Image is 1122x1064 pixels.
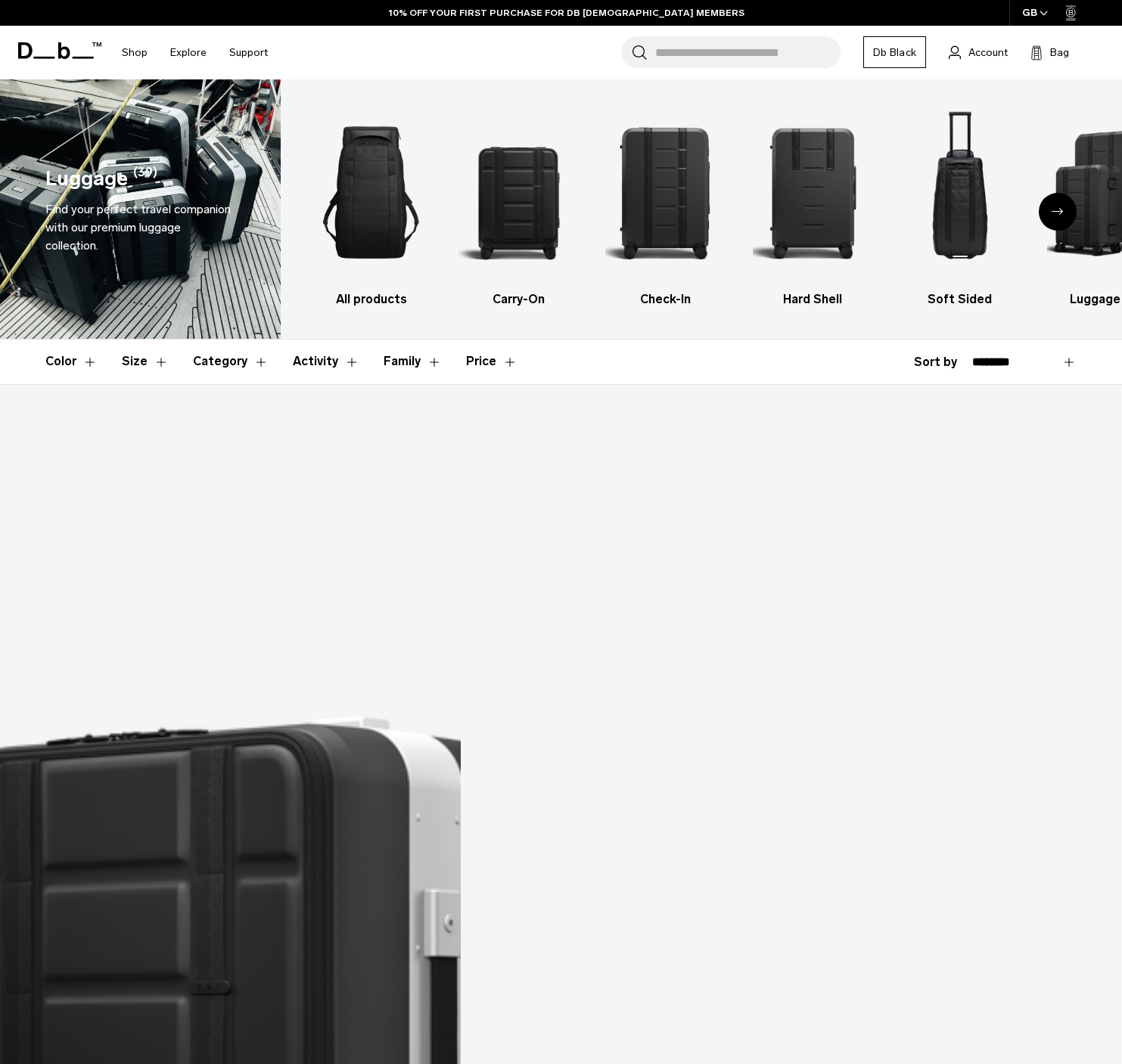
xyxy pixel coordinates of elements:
li: 4 / 6 [753,102,874,309]
a: Db Hard Shell [753,102,874,309]
button: Toggle Filter [122,340,169,383]
button: Toggle Price [466,340,517,383]
button: Toggle Filter [45,340,98,383]
li: 5 / 6 [900,102,1021,309]
h3: Soft Sided [900,290,1021,309]
img: Db [605,102,726,283]
span: Account [968,45,1008,60]
h3: Check-In [605,290,726,309]
img: Db [458,102,579,283]
a: 10% OFF YOUR FIRST PURCHASE FOR DB [DEMOGRAPHIC_DATA] MEMBERS [389,6,744,20]
img: Db [753,102,874,283]
a: Db All products [311,102,432,309]
button: Toggle Filter [384,340,442,383]
button: Toggle Filter [193,340,269,383]
h3: Carry-On [458,290,579,309]
button: Toggle Filter [293,340,359,383]
h1: Luggage [45,163,128,194]
div: Next slide [1039,193,1077,231]
span: (39) [133,163,157,194]
h3: All products [311,290,432,309]
a: Db Black [863,36,926,68]
span: Bag [1050,45,1069,60]
a: Shop [122,26,148,79]
nav: Main Navigation [110,26,279,79]
a: Db Soft Sided [900,102,1021,309]
button: Bag [1030,43,1069,61]
h3: Hard Shell [753,290,874,309]
li: 2 / 6 [458,102,579,309]
li: 1 / 6 [311,102,432,309]
li: 3 / 6 [605,102,726,309]
a: Support [229,26,268,79]
img: Db [900,102,1021,283]
a: Db Carry-On [458,102,579,309]
img: Db [311,102,432,283]
span: Find your perfect travel companion with our premium luggage collection. [45,202,231,253]
a: Db Check-In [605,102,726,309]
a: Explore [170,26,207,79]
a: Account [949,43,1008,61]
